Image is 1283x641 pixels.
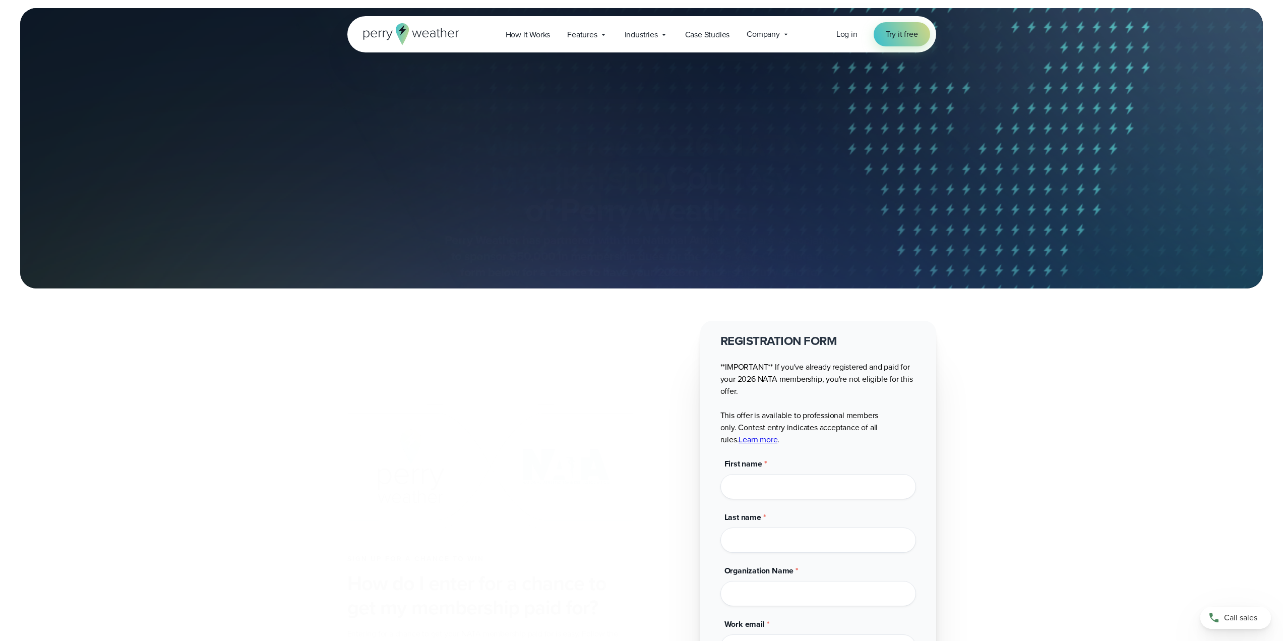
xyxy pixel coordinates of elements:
a: Case Studies [677,24,739,45]
span: Last name [724,511,761,523]
span: Industries [625,29,658,41]
strong: REGISTRATION FORM [720,332,837,350]
a: Log in [836,28,858,40]
span: Organization Name [724,565,794,576]
a: Try it free [874,22,930,46]
a: Learn more [739,434,777,445]
span: Call sales [1224,612,1257,624]
span: Case Studies [685,29,730,41]
a: Call sales [1200,607,1271,629]
span: Company [747,28,780,40]
span: How it Works [506,29,551,41]
span: Try it free [886,28,918,40]
span: Features [567,29,597,41]
p: **IMPORTANT** If you've already registered and paid for your 2026 NATA membership, you're not eli... [720,361,916,446]
span: First name [724,458,762,470]
a: How it Works [497,24,559,45]
span: Work email [724,618,765,630]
